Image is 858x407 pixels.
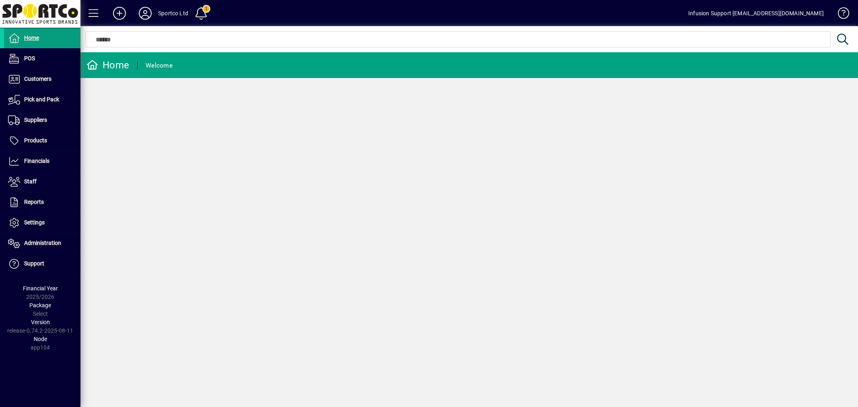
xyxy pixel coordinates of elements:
[107,6,132,21] button: Add
[132,6,158,21] button: Profile
[86,59,129,72] div: Home
[24,76,51,82] span: Customers
[34,336,47,342] span: Node
[4,131,80,151] a: Products
[4,49,80,69] a: POS
[4,213,80,233] a: Settings
[29,302,51,308] span: Package
[4,254,80,274] a: Support
[24,55,35,62] span: POS
[31,319,50,325] span: Version
[24,35,39,41] span: Home
[24,199,44,205] span: Reports
[4,192,80,212] a: Reports
[688,7,824,20] div: Infusion Support [EMAIL_ADDRESS][DOMAIN_NAME]
[4,69,80,89] a: Customers
[24,219,45,226] span: Settings
[4,90,80,110] a: Pick and Pack
[24,260,44,267] span: Support
[24,158,49,164] span: Financials
[158,7,188,20] div: Sportco Ltd
[146,59,173,72] div: Welcome
[832,2,848,28] a: Knowledge Base
[4,151,80,171] a: Financials
[24,178,37,185] span: Staff
[23,285,58,292] span: Financial Year
[4,110,80,130] a: Suppliers
[24,117,47,123] span: Suppliers
[24,96,59,103] span: Pick and Pack
[24,137,47,144] span: Products
[4,233,80,253] a: Administration
[24,240,61,246] span: Administration
[4,172,80,192] a: Staff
